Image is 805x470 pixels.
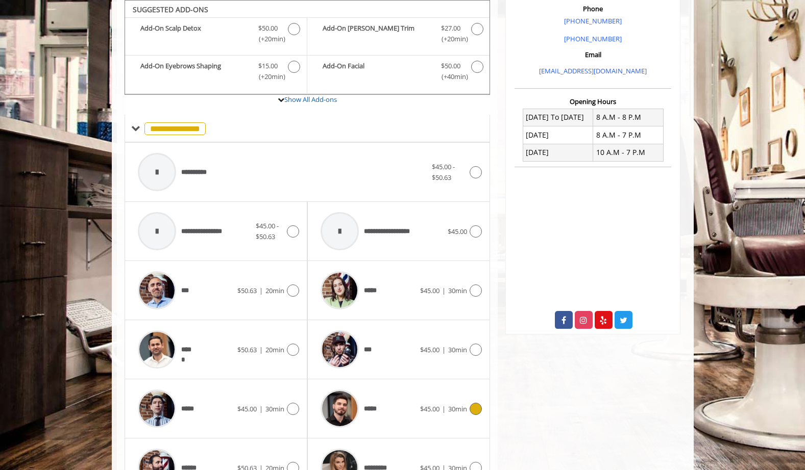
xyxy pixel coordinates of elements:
[442,345,446,354] span: |
[130,23,302,47] label: Add-On Scalp Detox
[265,404,284,413] span: 30min
[259,345,263,354] span: |
[523,144,593,161] td: [DATE]
[258,61,278,71] span: $15.00
[593,126,664,144] td: 8 A.M - 7 P.M
[564,34,622,43] a: [PHONE_NUMBER]
[140,23,248,44] b: Add-On Scalp Detox
[539,66,647,75] a: [EMAIL_ADDRESS][DOMAIN_NAME]
[259,404,263,413] span: |
[441,23,460,34] span: $27.00
[259,286,263,295] span: |
[523,126,593,144] td: [DATE]
[237,345,257,354] span: $50.63
[523,109,593,126] td: [DATE] To [DATE]
[448,286,467,295] span: 30min
[284,95,337,104] a: Show All Add-ons
[253,71,283,82] span: (+20min )
[517,5,669,12] h3: Phone
[323,23,431,44] b: Add-On [PERSON_NAME] Trim
[256,221,279,241] span: $45.00 - $50.63
[140,61,248,82] b: Add-On Eyebrows Shaping
[435,71,466,82] span: (+40min )
[253,34,283,44] span: (+20min )
[593,144,664,161] td: 10 A.M - 7 P.M
[593,109,664,126] td: 8 A.M - 8 P.M
[564,16,622,25] a: [PHONE_NUMBER]
[448,404,467,413] span: 30min
[448,345,467,354] span: 30min
[432,162,455,182] span: $45.00 - $50.63
[237,404,257,413] span: $45.00
[420,404,440,413] span: $45.00
[258,23,278,34] span: $50.00
[323,61,431,82] b: Add-On Facial
[420,286,440,295] span: $45.00
[435,34,466,44] span: (+20min )
[130,61,302,85] label: Add-On Eyebrows Shaping
[312,61,484,85] label: Add-On Facial
[265,345,284,354] span: 20min
[237,286,257,295] span: $50.63
[442,404,446,413] span: |
[517,51,669,58] h3: Email
[420,345,440,354] span: $45.00
[441,61,460,71] span: $50.00
[442,286,446,295] span: |
[312,23,484,47] label: Add-On Beard Trim
[448,227,467,236] span: $45.00
[265,286,284,295] span: 20min
[133,5,208,14] b: SUGGESTED ADD-ONS
[515,98,671,105] h3: Opening Hours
